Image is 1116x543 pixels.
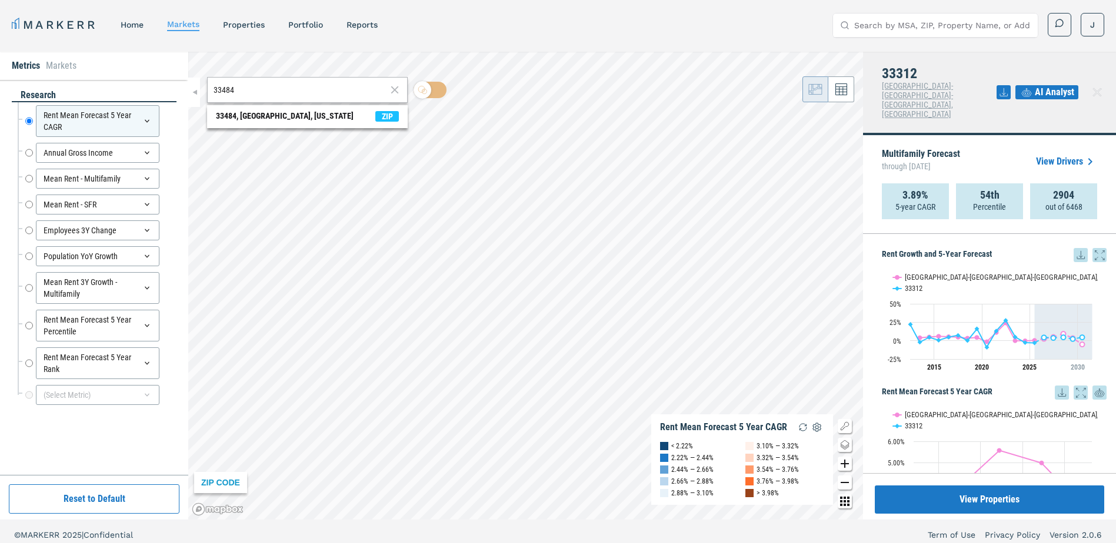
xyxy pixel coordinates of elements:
[854,14,1031,37] input: Search by MSA, ZIP, Property Name, or Address
[890,300,901,309] text: 50%
[893,337,901,346] text: 0%
[882,149,960,174] p: Multifamily Forecast
[121,20,144,29] a: home
[927,363,941,371] tspan: 2015
[757,440,799,452] div: 3.10% — 3.32%
[1051,336,1056,340] path: Monday, 28 Jun, 20:00, 3.76. 33312.
[36,310,159,341] div: Rent Mean Forecast 5 Year Percentile
[757,464,799,475] div: 3.54% — 3.76%
[216,110,354,122] div: 33484, [GEOGRAPHIC_DATA], [US_STATE]
[62,530,84,539] span: 2025 |
[973,201,1006,213] p: Percentile
[375,111,399,122] span: ZIP
[36,143,159,163] div: Annual Gross Income
[660,421,787,433] div: Rent Mean Forecast 5 Year CAGR
[1061,335,1066,340] path: Wednesday, 28 Jun, 20:00, 4.57. 33312.
[12,89,176,102] div: research
[1004,318,1008,323] path: Tuesday, 28 Jun, 20:00, 27.53. 33312.
[1071,363,1085,371] tspan: 2030
[890,319,901,327] text: 25%
[167,19,199,29] a: markets
[882,81,953,119] span: [GEOGRAPHIC_DATA]-[GEOGRAPHIC_DATA]-[GEOGRAPHIC_DATA], [GEOGRAPHIC_DATA]
[875,485,1104,514] button: View Properties
[757,475,799,487] div: 3.76% — 3.98%
[1036,155,1097,169] a: View Drivers
[1040,461,1044,465] path: Thursday, 14 Jun, 20:00, 4.98. Miami-Fort Lauderdale-West Palm Beach, FL.
[975,326,980,331] path: Friday, 28 Jun, 20:00, 16.09. 33312.
[214,84,387,96] input: Search by MSA or ZIP Code
[1042,335,1047,340] path: Sunday, 28 Jun, 20:00, 4.34. 33312.
[882,386,1107,400] h5: Rent Mean Forecast 5 Year CAGR
[36,272,159,304] div: Mean Rent 3Y Growth - Multifamily
[796,420,810,434] img: Reload Legend
[36,195,159,214] div: Mean Rent - SFR
[36,105,159,137] div: Rent Mean Forecast 5 Year CAGR
[882,66,997,81] h4: 33312
[757,452,799,464] div: 3.32% — 3.54%
[838,419,852,433] button: Show/Hide Legend Map Button
[937,338,941,343] path: Sunday, 28 Jun, 20:00, 0.58. 33312.
[888,438,905,446] text: 6.00%
[1045,201,1082,213] p: out of 6468
[36,347,159,379] div: Rent Mean Forecast 5 Year Rank
[1023,340,1028,345] path: Friday, 28 Jun, 20:00, -2.62. 33312.
[192,502,244,516] a: Mapbox logo
[893,273,1036,281] button: Show Miami-Fort Lauderdale-West Palm Beach, FL
[1042,335,1085,341] g: 33312, line 4 of 4 with 5 data points.
[1013,334,1018,339] path: Wednesday, 28 Jun, 20:00, 4.88. 33312.
[1090,19,1095,31] span: J
[882,262,1107,380] div: Rent Growth and 5-Year Forecast. Highcharts interactive chart.
[1022,363,1037,371] tspan: 2025
[1080,335,1085,340] path: Friday, 28 Jun, 20:00, 4.47. 33312.
[223,20,265,29] a: properties
[14,530,21,539] span: ©
[985,345,990,350] path: Sunday, 28 Jun, 20:00, -9.09. 33312.
[838,457,852,471] button: Zoom in map button
[1050,529,1102,541] a: Version 2.0.6
[288,20,323,29] a: Portfolio
[838,494,852,508] button: Other options map button
[893,284,924,293] button: Show 33312
[895,201,935,213] p: 5-year CAGR
[985,529,1040,541] a: Privacy Policy
[956,333,961,337] path: Wednesday, 28 Jun, 20:00, 7.21. 33312.
[671,464,714,475] div: 2.44% — 2.66%
[1071,337,1075,341] path: Thursday, 28 Jun, 20:00, 2.33. 33312.
[207,107,408,125] span: Search Bar Suggestion Item: 33484, Delray Beach, Florida
[36,246,159,266] div: Population YoY Growth
[36,385,159,405] div: (Select Metric)
[1053,189,1074,201] strong: 2904
[928,529,975,541] a: Term of Use
[1035,85,1074,99] span: AI Analyst
[947,334,951,339] path: Tuesday, 28 Jun, 20:00, 4.78. 33312.
[965,338,970,343] path: Thursday, 28 Jun, 20:00, 0.05. 33312.
[888,459,905,467] text: 5.00%
[838,475,852,490] button: Zoom out map button
[671,452,714,464] div: 2.22% — 2.44%
[671,487,714,499] div: 2.88% — 3.10%
[347,20,378,29] a: reports
[671,475,714,487] div: 2.66% — 2.88%
[882,262,1098,380] svg: Interactive chart
[882,159,960,174] span: through [DATE]
[1081,13,1104,36] button: J
[838,438,852,452] button: Change style map button
[1080,342,1085,347] path: Friday, 28 Jun, 20:00, -5. Miami-Fort Lauderdale-West Palm Beach, FL.
[902,189,928,201] strong: 3.89%
[21,530,62,539] span: MARKERR
[927,335,932,340] path: Saturday, 28 Jun, 20:00, 4.54. 33312.
[757,487,779,499] div: > 3.98%
[994,329,999,333] path: Monday, 28 Jun, 20:00, 13.17. 33312.
[882,248,1107,262] h5: Rent Growth and 5-Year Forecast
[84,530,133,539] span: Confidential
[194,472,247,493] div: ZIP CODE
[980,189,1000,201] strong: 54th
[810,420,824,434] img: Settings
[893,421,924,430] button: Show 33312
[1015,85,1078,99] button: AI Analyst
[997,448,1002,452] path: Wednesday, 14 Jun, 20:00, 5.57. Miami-Fort Lauderdale-West Palm Beach, FL.
[888,356,901,364] text: -25%
[908,322,913,327] path: Thursday, 28 Jun, 20:00, 22.17. 33312.
[12,16,97,33] a: MARKERR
